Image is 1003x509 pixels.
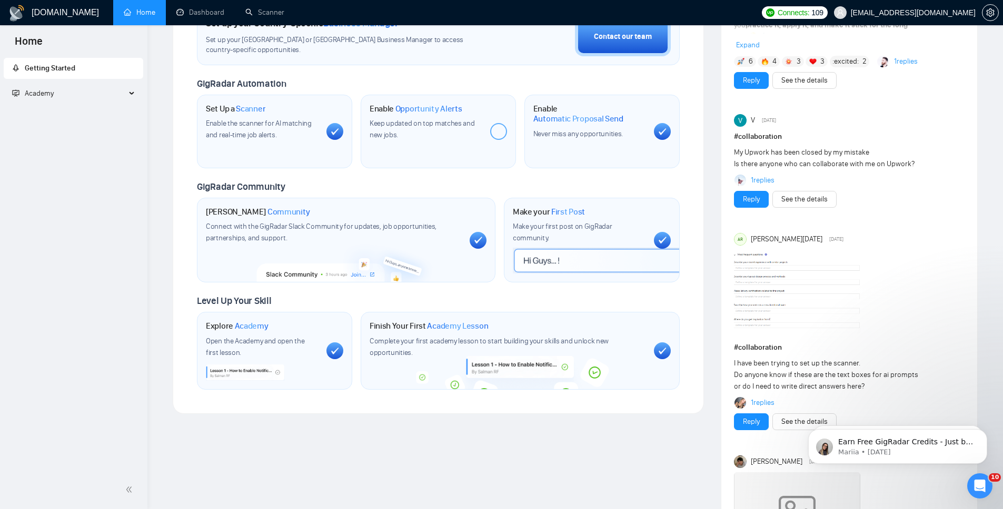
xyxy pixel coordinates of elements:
[989,473,1001,482] span: 10
[751,398,774,408] a: 1replies
[734,72,769,89] button: Reply
[734,147,919,170] div: My Upwork has been closed by my mistake Is there anyone who can collaborate with me on Upwork?
[751,233,822,245] span: [PERSON_NAME][DATE]
[206,104,265,114] h1: Set Up a
[829,235,843,244] span: [DATE]
[267,207,310,217] span: Community
[761,58,769,65] img: 🔥
[206,35,485,55] span: Set up your [GEOGRAPHIC_DATA] or [GEOGRAPHIC_DATA] Business Manager to access country-specific op...
[762,116,776,125] span: [DATE]
[124,8,155,17] a: homeHome
[832,56,859,67] span: :excited:
[877,56,889,67] img: Sergey
[772,56,777,67] span: 4
[370,337,609,357] span: Complete your first academy lesson to start building your skills and unlock new opportunities.
[533,104,646,124] h1: Enable
[206,207,310,217] h1: [PERSON_NAME]
[25,89,54,98] span: Academy
[12,64,19,72] span: rocket
[734,131,965,142] h1: # collaboration
[894,56,918,67] a: 1replies
[197,78,286,89] span: GigRadar Automation
[982,8,999,17] a: setting
[751,456,802,467] span: [PERSON_NAME]
[176,8,224,17] a: dashboardDashboard
[197,295,271,307] span: Level Up Your Skill
[785,58,792,65] img: 💥
[811,7,823,18] span: 109
[370,104,462,114] h1: Enable
[533,129,623,138] span: Never miss any opportunities.
[837,9,844,16] span: user
[427,321,488,331] span: Academy Lesson
[8,5,25,22] img: logo
[778,7,809,18] span: Connects:
[772,191,837,208] button: See the details
[594,31,652,43] div: Contact our team
[235,321,269,331] span: Academy
[236,104,265,114] span: Scanner
[370,119,475,139] span: Keep updated on top matches and new jobs.
[575,17,671,56] button: Contact our team
[734,397,746,409] img: Sofiiia
[766,8,774,17] img: upwork-logo.png
[513,222,612,242] span: Make your first post on GigRadar community.
[982,4,999,21] button: setting
[751,175,774,186] a: 1replies
[749,32,758,41] span: 💡
[734,250,860,334] img: F09C9EU858S-image.png
[125,484,136,495] span: double-left
[862,56,867,67] span: 2
[245,8,284,17] a: searchScanner
[809,58,817,65] img: ❤️
[513,207,585,217] h1: Make your
[4,58,143,79] li: Getting Started
[206,222,436,242] span: Connect with the GigRadar Slack Community for updates, job opportunities, partnerships, and support.
[25,64,75,73] span: Getting Started
[206,321,269,331] h1: Explore
[781,75,828,86] a: See the details
[12,89,19,97] span: fund-projection-screen
[734,358,919,392] div: I have been trying to set up the scanner. Do anyone know if these are the text boxes for ai promp...
[797,56,801,67] span: 3
[967,473,992,498] iframe: Intercom live chat
[370,321,488,331] h1: Finish Your First
[781,194,828,205] a: See the details
[743,416,760,427] a: Reply
[206,119,312,139] span: Enable the scanner for AI matching and real-time job alerts.
[734,413,769,430] button: Reply
[734,175,746,186] img: Anisuzzaman Khan
[736,40,760,49] span: Expand
[533,114,623,124] span: Automatic Proposal Send
[758,32,767,41] span: ✍️
[734,455,747,468] img: Joey Akhter
[781,416,828,427] a: See the details
[737,58,744,65] img: 🚀
[734,342,965,353] h1: # collaboration
[395,104,462,114] span: Opportunity Alerts
[6,34,51,56] span: Home
[751,115,755,126] span: V
[734,233,746,245] div: AR
[734,114,747,127] img: V
[792,407,1003,481] iframe: Intercom notifications message
[551,207,585,217] span: First Post
[743,194,760,205] a: Reply
[197,181,285,192] span: GigRadar Community
[772,72,837,89] button: See the details
[12,89,54,98] span: Academy
[206,337,304,357] span: Open the Academy and open the first lesson.
[257,239,435,282] img: slackcommunity-bg.png
[772,413,837,430] button: See the details
[820,56,825,67] span: 3
[743,75,760,86] a: Reply
[749,56,753,67] span: 6
[734,191,769,208] button: Reply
